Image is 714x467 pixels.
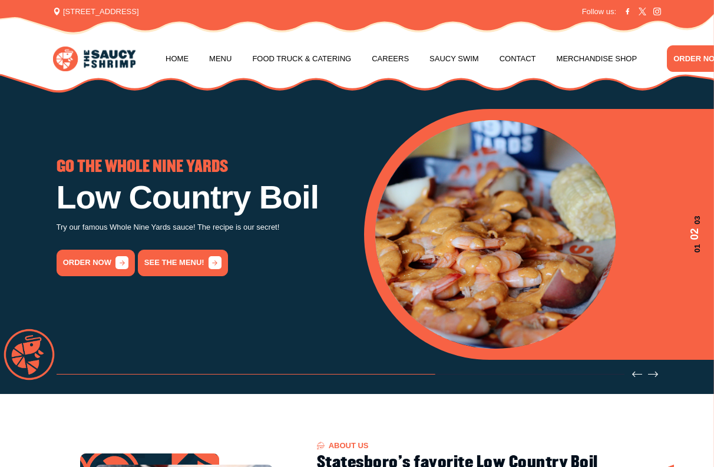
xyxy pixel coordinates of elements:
div: 2 / 3 [57,160,351,276]
span: GO THE WHOLE NINE YARDS [57,160,228,174]
span: 03 [687,216,703,224]
a: Careers [372,37,409,81]
button: Previous slide [632,369,642,379]
span: Follow us: [582,6,617,18]
a: Contact [500,37,536,81]
a: Saucy Swim [429,37,479,81]
a: See the menu! [138,250,228,276]
a: order now [57,250,135,276]
h1: Low Country Boil [57,181,351,214]
a: Merchandise Shop [557,37,637,81]
img: Banner Image [375,120,616,349]
span: About US [317,442,369,449]
p: Try our famous Whole Nine Yards sauce! The recipe is our secret! [57,221,351,234]
img: logo [53,47,135,71]
a: Menu [209,37,232,81]
span: [STREET_ADDRESS] [53,6,138,18]
div: 2 / 3 [375,120,703,349]
span: 01 [687,244,703,253]
span: 02 [687,228,703,240]
a: Food Truck & Catering [252,37,351,81]
button: Next slide [648,369,658,379]
a: Home [166,37,189,81]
